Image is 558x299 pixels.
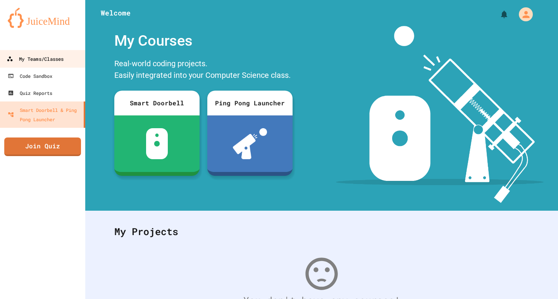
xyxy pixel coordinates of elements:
[114,91,200,115] div: Smart Doorbell
[511,5,535,23] div: My Account
[7,54,64,64] div: My Teams/Classes
[207,91,293,115] div: Ping Pong Launcher
[146,128,168,159] img: sdb-white.svg
[8,105,81,124] div: Smart Doorbell & Ping Pong Launcher
[233,128,267,159] img: ppl-with-ball.png
[4,137,81,156] a: Join Quiz
[8,71,52,81] div: Code Sandbox
[107,217,537,247] div: My Projects
[110,56,296,85] div: Real-world coding projects. Easily integrated into your Computer Science class.
[336,26,544,203] img: banner-image-my-projects.png
[8,88,52,98] div: Quiz Reports
[8,8,77,28] img: logo-orange.svg
[110,26,296,56] div: My Courses
[485,8,511,21] div: My Notifications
